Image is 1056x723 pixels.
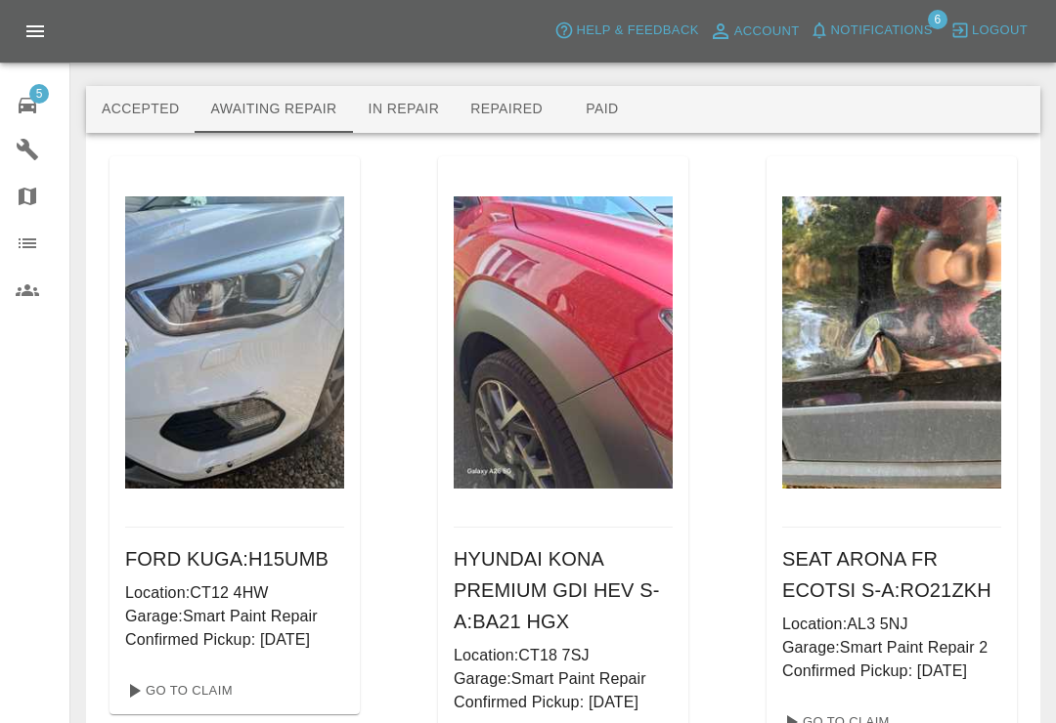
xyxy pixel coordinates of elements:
button: Open drawer [12,8,59,55]
span: Logout [972,20,1028,42]
span: 6 [928,10,947,29]
button: Notifications [805,16,938,46]
h6: HYUNDAI KONA PREMIUM GDI HEV S-A : BA21 HGX [454,543,673,637]
p: Location: CT18 7SJ [454,644,673,667]
p: Garage: Smart Paint Repair 2 [782,636,1001,659]
span: Account [734,21,800,43]
span: Notifications [831,20,933,42]
button: Paid [558,86,646,133]
button: In Repair [353,86,456,133]
p: Location: AL3 5NJ [782,613,1001,636]
p: Confirmed Pickup: [DATE] [454,691,673,714]
h6: FORD KUGA : H15UMB [125,543,344,574]
p: Garage: Smart Paint Repair [125,605,344,628]
span: Help & Feedback [576,20,698,42]
button: Accepted [86,86,195,133]
button: Help & Feedback [550,16,703,46]
p: Garage: Smart Paint Repair [454,667,673,691]
p: Confirmed Pickup: [DATE] [782,659,1001,683]
h6: SEAT ARONA FR ECOTSI S-A : RO21ZKH [782,543,1001,606]
button: Logout [946,16,1033,46]
p: Confirmed Pickup: [DATE] [125,628,344,652]
a: Go To Claim [117,675,238,706]
button: Repaired [455,86,558,133]
span: 5 [29,84,49,104]
p: Location: CT12 4HW [125,581,344,605]
button: Awaiting Repair [195,86,352,133]
a: Account [704,16,805,47]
